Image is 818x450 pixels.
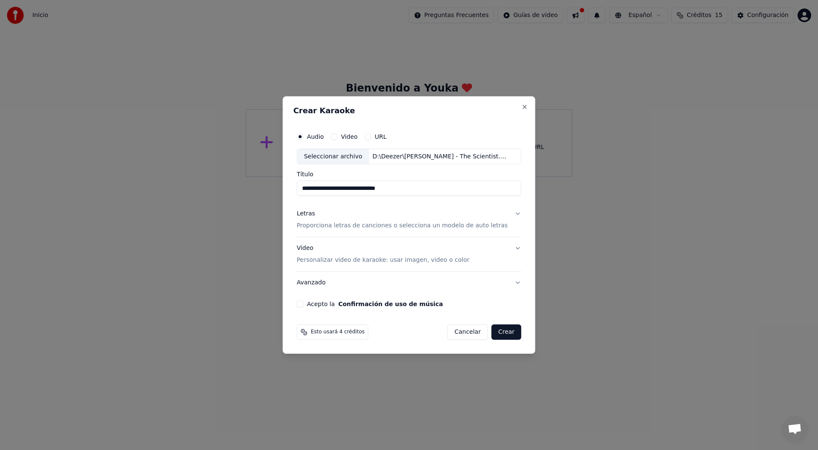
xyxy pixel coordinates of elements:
[297,149,369,164] div: Seleccionar archivo
[297,272,521,294] button: Avanzado
[297,244,469,265] div: Video
[369,152,514,161] div: D:\Deezer\[PERSON_NAME] - The Scientist.mp3
[297,222,507,230] p: Proporciona letras de canciones o selecciona un modelo de auto letras
[311,329,364,335] span: Esto usará 4 créditos
[338,301,443,307] button: Acepto la
[293,107,524,115] h2: Crear Karaoke
[491,324,521,340] button: Crear
[341,134,357,140] label: Video
[297,210,315,218] div: Letras
[297,172,521,178] label: Título
[297,256,469,264] p: Personalizar video de karaoke: usar imagen, video o color
[307,134,324,140] label: Audio
[374,134,386,140] label: URL
[307,301,443,307] label: Acepto la
[297,238,521,272] button: VideoPersonalizar video de karaoke: usar imagen, video o color
[297,203,521,237] button: LetrasProporciona letras de canciones o selecciona un modelo de auto letras
[447,324,488,340] button: Cancelar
